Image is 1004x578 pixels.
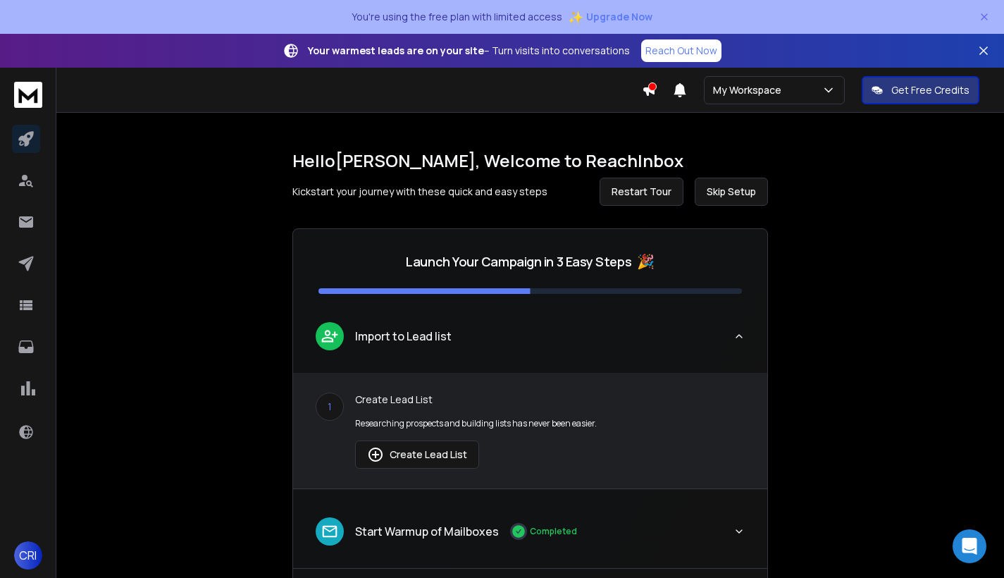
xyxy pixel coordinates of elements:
[568,7,583,27] span: ✨
[308,44,484,57] strong: Your warmest leads are on your site
[14,541,42,570] button: CRI
[293,311,767,373] button: leadImport to Lead list
[321,327,339,345] img: lead
[293,506,767,568] button: leadStart Warmup of MailboxesCompleted
[637,252,655,271] span: 🎉
[695,178,768,206] button: Skip Setup
[707,185,756,199] span: Skip Setup
[355,328,452,345] p: Import to Lead list
[367,446,384,463] img: lead
[355,393,745,407] p: Create Lead List
[14,82,42,108] img: logo
[292,149,768,172] h1: Hello [PERSON_NAME] , Welcome to ReachInbox
[321,522,339,541] img: lead
[953,529,986,563] div: Open Intercom Messenger
[530,526,577,537] p: Completed
[568,3,652,31] button: ✨Upgrade Now
[641,39,721,62] a: Reach Out Now
[293,373,767,488] div: leadImport to Lead list
[891,83,969,97] p: Get Free Credits
[292,185,547,199] p: Kickstart your journey with these quick and easy steps
[600,178,683,206] button: Restart Tour
[308,44,630,58] p: – Turn visits into conversations
[586,10,652,24] span: Upgrade Now
[645,44,717,58] p: Reach Out Now
[355,523,499,540] p: Start Warmup of Mailboxes
[316,393,344,421] div: 1
[713,83,787,97] p: My Workspace
[355,441,479,469] button: Create Lead List
[352,10,562,24] p: You're using the free plan with limited access
[406,252,631,271] p: Launch Your Campaign in 3 Easy Steps
[862,76,979,104] button: Get Free Credits
[355,418,745,429] p: Researching prospects and building lists has never been easier.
